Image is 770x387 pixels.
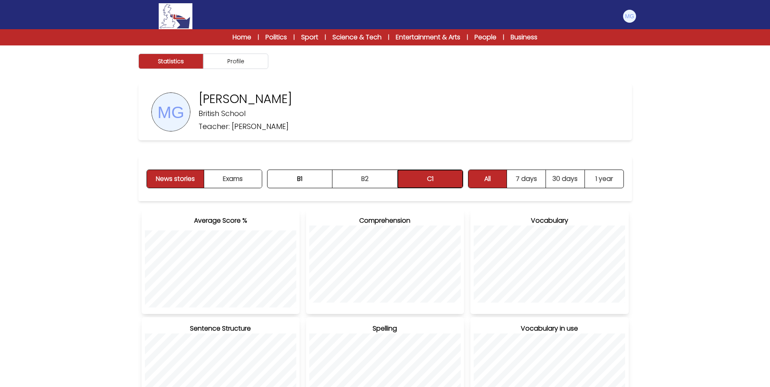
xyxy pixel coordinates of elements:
span: | [293,33,295,41]
span: | [388,33,389,41]
span: | [467,33,468,41]
a: Sport [301,32,318,42]
h3: Spelling [309,324,461,333]
a: People [475,32,496,42]
img: Logo [159,3,192,29]
h3: Sentence Structure [145,324,296,333]
button: Statistics [138,54,203,69]
button: 7 days [507,170,546,188]
button: 1 year [585,170,623,188]
button: All [468,170,507,188]
h3: Comprehension [309,216,461,226]
img: UserPhoto [152,93,190,131]
button: 30 days [546,170,585,188]
h3: Vocabulary [474,216,625,226]
a: Science & Tech [332,32,382,42]
p: British School [198,108,246,119]
a: Entertainment & Arts [396,32,460,42]
button: Profile [203,54,268,69]
span: | [325,33,326,41]
span: | [258,33,259,41]
h3: Vocabulary in use [474,324,625,333]
button: B2 [332,170,398,188]
p: [PERSON_NAME] [198,92,292,106]
a: Logo [134,3,218,29]
a: Business [511,32,537,42]
h3: Average Score % [145,216,296,226]
button: Exams [204,170,261,188]
img: Matteo Gragnani [623,10,636,23]
button: B1 [267,170,333,188]
p: Teacher: [PERSON_NAME] [198,121,289,132]
button: News stories [147,170,205,188]
a: Home [233,32,251,42]
a: Politics [265,32,287,42]
span: | [503,33,504,41]
button: C1 [398,170,463,188]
